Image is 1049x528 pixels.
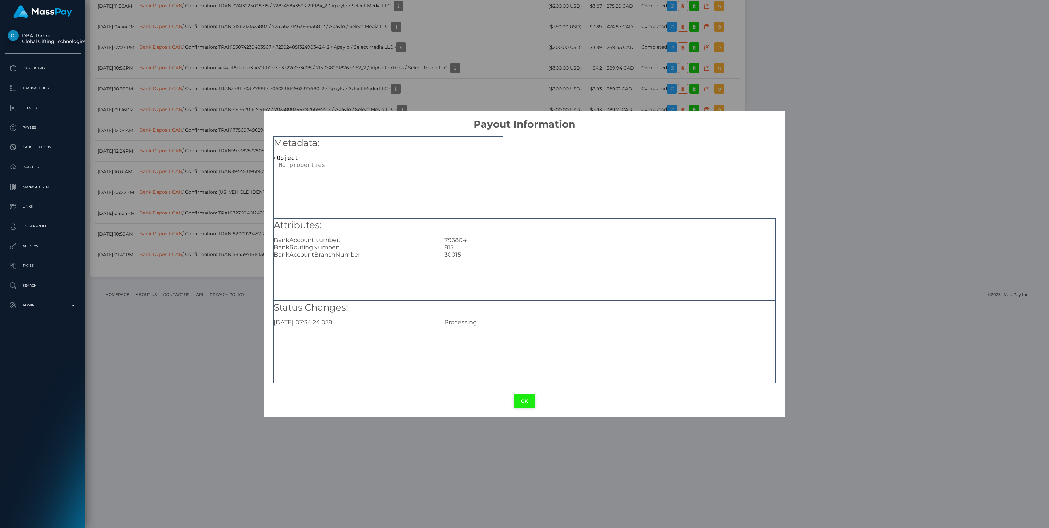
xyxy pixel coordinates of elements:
[8,182,78,192] p: Manage Users
[8,221,78,231] p: User Profile
[8,83,78,93] p: Transactions
[5,33,81,44] span: DBA: Throne Global Gifting Technologies Inc
[8,30,19,41] img: Global Gifting Technologies Inc
[8,281,78,290] p: Search
[439,237,781,244] div: 796804
[269,319,439,326] div: [DATE] 07:34:24.038
[269,237,439,244] div: BankAccountNumber:
[439,319,781,326] div: Processing
[13,5,72,18] img: MassPay Logo
[269,251,439,258] div: BankAccountBranchNumber:
[277,154,298,161] span: Object
[8,241,78,251] p: API Keys
[8,202,78,212] p: Links
[8,261,78,271] p: Taxes
[274,301,776,314] h5: Status Changes:
[274,219,776,232] h5: Attributes:
[8,162,78,172] p: Batches
[439,251,781,258] div: 30015
[274,137,503,150] h5: Metadata:
[8,123,78,133] p: Payees
[264,111,785,130] h2: Payout Information
[8,300,78,310] p: Admin
[439,244,781,251] div: 815
[269,244,439,251] div: BankRoutingNumber:
[8,142,78,152] p: Cancellations
[8,63,78,73] p: Dashboard
[514,394,535,408] button: OK
[8,103,78,113] p: Ledger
